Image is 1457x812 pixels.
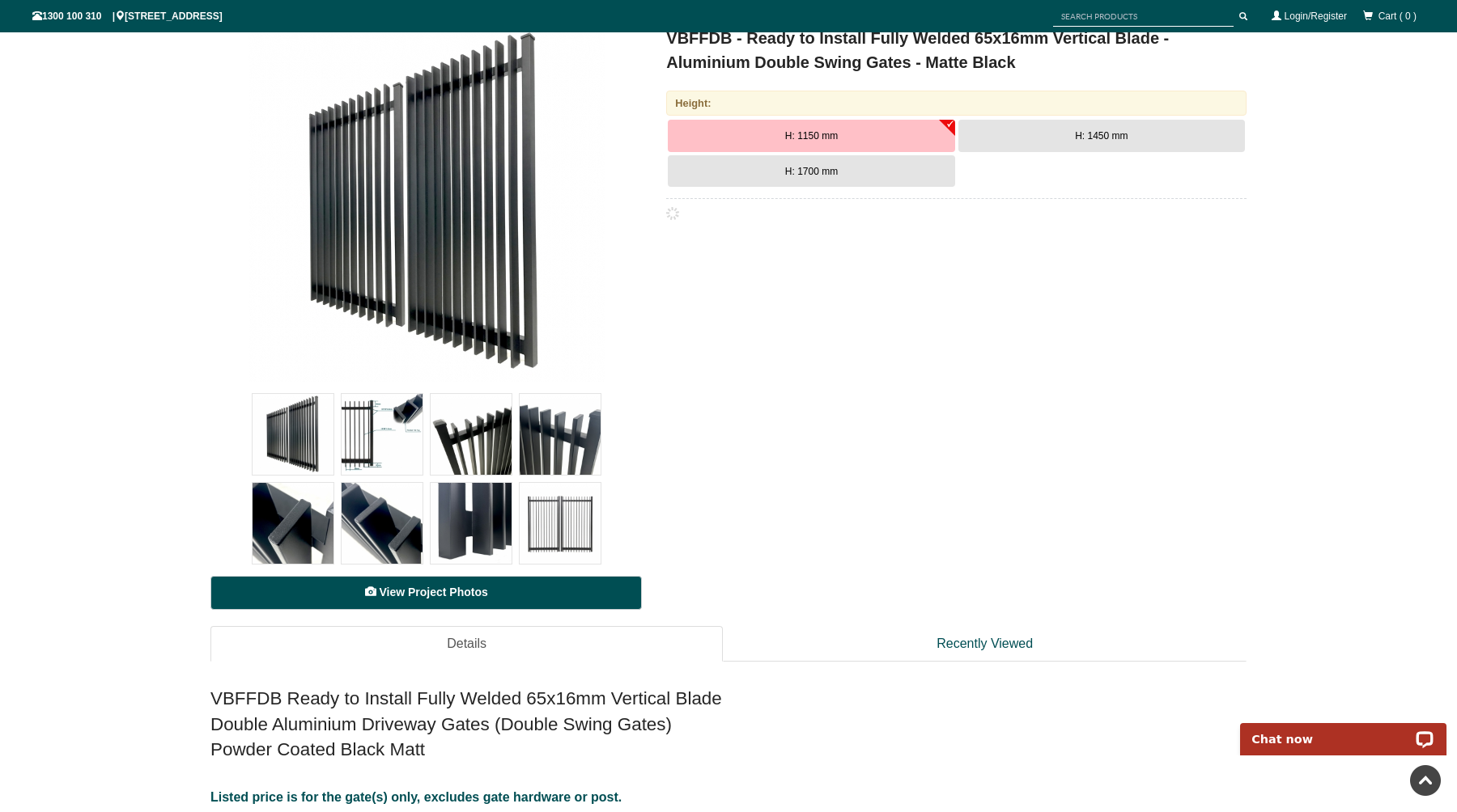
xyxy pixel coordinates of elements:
img: VBFFDB - Ready to Install Fully Welded 65x16mm Vertical Blade - Aluminium Double Swing Gates - Ma... [253,394,333,475]
h1: VBFFDB - Ready to Install Fully Welded 65x16mm Vertical Blade - Aluminium Double Swing Gates - Ma... [666,26,1247,74]
span: 1300 100 310 | [STREET_ADDRESS] [32,11,223,22]
span: H: 1450 mm [1075,130,1128,142]
button: H: 1450 mm [958,120,1245,152]
h2: VBFFDB Ready to Install Fully Welded 65x16mm Vertical Blade Double Aluminium Driveway Gates (Doub... [210,686,1247,762]
a: Details [210,626,723,662]
span: Listed price is for the gate(s) only, excludes gate hardware or post. [210,790,622,804]
img: VBFFDB - Ready to Install Fully Welded 65x16mm Vertical Blade - Aluminium Double Swing Gates - Ma... [253,483,333,564]
img: VBFFDB - Ready to Install Fully Welded 65x16mm Vertical Blade - Aluminium Double Swing Gates - Ma... [431,483,512,564]
a: Recently Viewed [723,626,1247,662]
input: SEARCH PRODUCTS [1053,6,1234,27]
a: VBFFDB - Ready to Install Fully Welded 65x16mm Vertical Blade - Aluminium Double Swing Gates - Ma... [212,26,640,382]
span: Cart ( 0 ) [1378,11,1417,22]
img: VBFFDB - Ready to Install Fully Welded 65x16mm Vertical Blade - Aluminium Double Swing Gates - Ma... [342,394,423,475]
img: VBFFDB - Ready to Install Fully Welded 65x16mm Vertical Blade - Aluminium Double Swing Gates - Ma... [520,483,601,564]
button: H: 1700 mm [668,155,954,188]
img: VBFFDB - Ready to Install Fully Welded 65x16mm Vertical Blade - Aluminium Double Swing Gates - Ma... [520,394,601,475]
img: VBFFDB - Ready to Install Fully Welded 65x16mm Vertical Blade - Aluminium Double Swing Gates - Ma... [342,483,423,564]
button: H: 1150 mm [668,120,954,152]
a: Login/Register [1285,11,1347,22]
span: H: 1150 mm [785,130,838,142]
img: VBFFDB - Ready to Install Fully Welded 65x16mm Vertical Blade - Aluminium Double Swing Gates - Ma... [431,394,512,475]
span: H: 1700 mm [785,166,838,177]
a: View Project Photos [210,576,642,610]
img: VBFFDB - Ready to Install Fully Welded 65x16mm Vertical Blade - Aluminium Double Swing Gates - Ma... [248,26,605,382]
iframe: LiveChat chat widget [1230,704,1457,755]
span: View Project Photos [379,586,487,598]
div: Height: [666,91,1247,116]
